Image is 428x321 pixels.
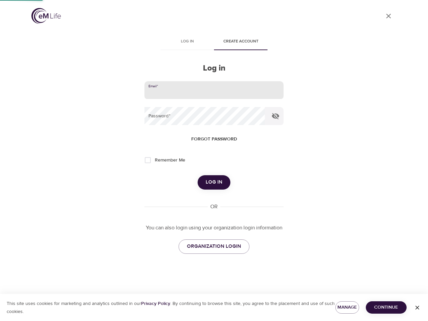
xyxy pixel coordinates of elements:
button: Log in [198,175,230,189]
div: disabled tabs example [144,34,284,50]
a: Privacy Policy [141,301,170,307]
span: Create account [218,38,263,45]
span: Remember Me [155,157,185,164]
p: You can also login using your organization login information [144,224,284,232]
button: Continue [366,301,407,314]
a: ORGANIZATION LOGIN [179,239,249,253]
span: Log in [206,178,222,187]
span: Log in [165,38,210,45]
button: Forgot password [189,133,240,145]
span: Continue [371,303,401,312]
h2: Log in [144,64,284,73]
span: ORGANIZATION LOGIN [187,242,241,251]
img: logo [31,8,61,24]
a: close [381,8,397,24]
button: Manage [335,301,359,314]
div: OR [208,203,220,211]
span: Manage [341,303,354,312]
span: Forgot password [191,135,237,143]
